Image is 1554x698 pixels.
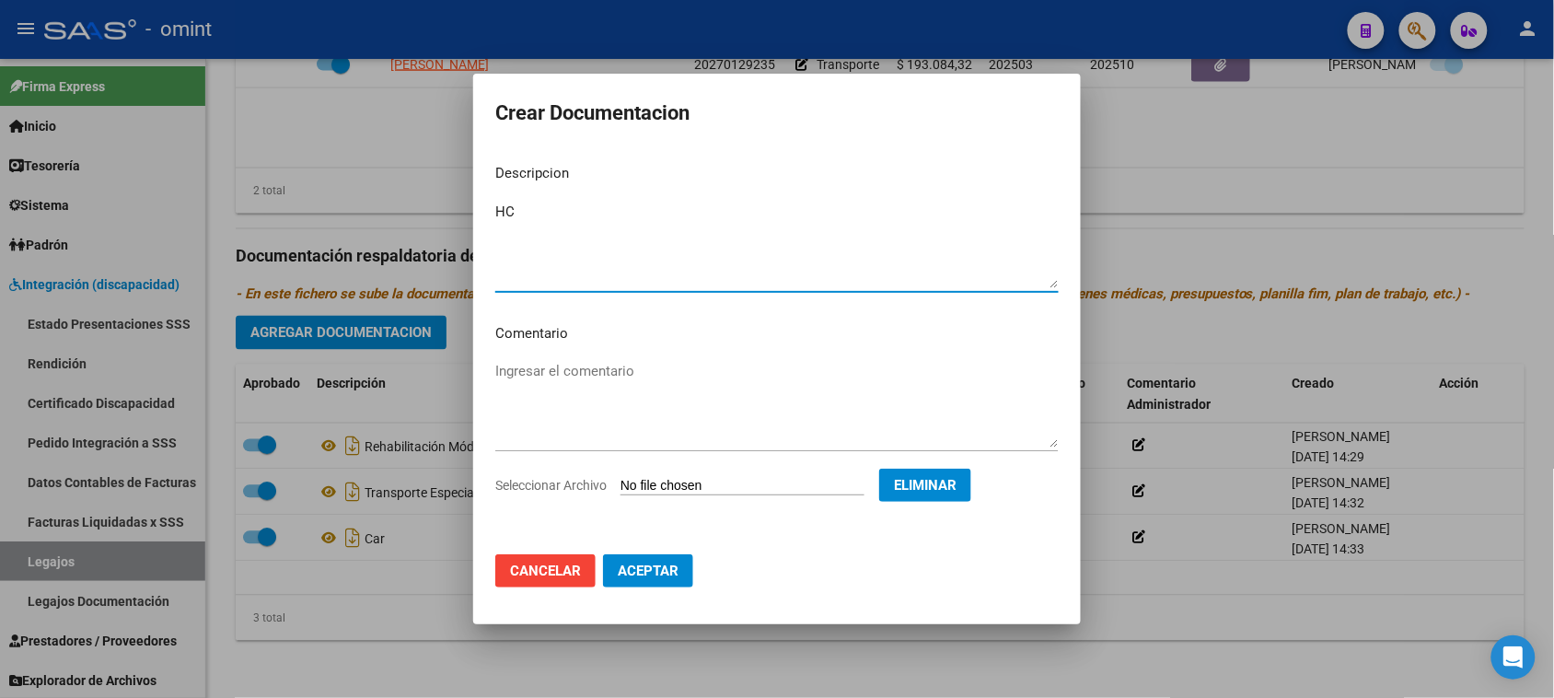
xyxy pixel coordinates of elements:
span: Seleccionar Archivo [495,478,607,493]
span: Eliminar [894,477,957,494]
button: Eliminar [879,469,971,502]
span: Cancelar [510,563,581,579]
button: Cancelar [495,554,596,587]
h2: Crear Documentacion [495,96,1059,131]
p: Descripcion [495,163,1059,184]
span: Aceptar [618,563,678,579]
p: Comentario [495,323,1059,344]
div: Open Intercom Messenger [1491,635,1536,680]
button: Aceptar [603,554,693,587]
